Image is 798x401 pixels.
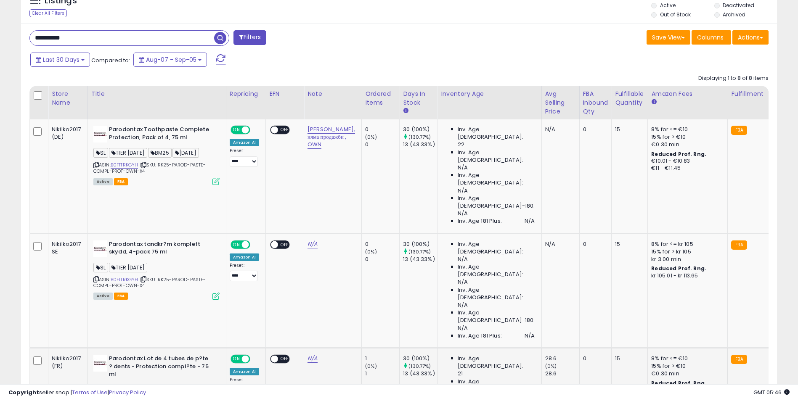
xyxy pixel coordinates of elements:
[231,241,242,248] span: ON
[52,240,81,256] div: Nikilko2017 SE
[651,355,721,362] div: 8% for <= €10
[278,127,292,134] span: OFF
[308,240,318,248] a: N/A
[731,90,765,98] div: Fulfillment
[93,355,107,372] img: 31Q7NM1+MjL._SL40_.jpg
[651,256,721,263] div: kr 3.00 min
[365,256,399,263] div: 0
[651,240,721,248] div: 8% for <= kr 105
[146,55,196,64] span: Aug-07 - Sep-05
[231,127,242,134] span: ON
[458,141,464,148] span: 22
[52,355,81,370] div: Nikilko2017 (FR)
[91,90,223,98] div: Title
[615,355,641,362] div: 15
[408,248,431,255] small: (130.77%)
[545,355,579,362] div: 28.6
[249,356,262,363] span: OFF
[230,139,259,146] div: Amazon AI
[651,126,721,133] div: 8% for <= €10
[29,9,67,17] div: Clear All Filters
[52,126,81,141] div: Nikilko2017 (DE)
[583,240,605,248] div: 0
[458,126,535,141] span: Inv. Age [DEMOGRAPHIC_DATA]:
[91,56,130,64] span: Compared to:
[109,148,147,158] span: TIER [DATE]
[692,30,731,45] button: Columns
[458,256,468,263] span: N/A
[651,141,721,148] div: €0.30 min
[111,161,138,169] a: B0F1TRKGYH
[697,33,724,42] span: Columns
[230,263,259,282] div: Preset:
[148,148,172,158] span: BM25
[458,278,468,286] span: N/A
[651,150,706,158] b: Reduced Prof. Rng.
[732,30,769,45] button: Actions
[583,355,605,362] div: 0
[365,363,377,369] small: (0%)
[93,126,220,184] div: ASIN:
[8,388,39,396] strong: Copyright
[458,370,463,377] span: 21
[109,263,147,272] span: TIER [DATE]
[278,241,292,248] span: OFF
[230,253,259,261] div: Amazon AI
[403,355,437,362] div: 30 (100%)
[458,355,535,370] span: Inv. Age [DEMOGRAPHIC_DATA]:
[93,161,206,174] span: | SKU: RK25-PAROD-PASTE-COMPL-PROT-OWN-X4
[458,240,535,256] span: Inv. Age [DEMOGRAPHIC_DATA]:
[458,187,468,195] span: N/A
[52,90,84,107] div: Store Name
[545,90,576,116] div: Avg Selling Price
[408,363,431,369] small: (130.77%)
[458,263,535,278] span: Inv. Age [DEMOGRAPHIC_DATA]:
[615,90,644,107] div: Fulfillable Quantity
[93,293,113,300] span: All listings currently available for purchase on Amazon
[651,265,706,272] b: Reduced Prof. Rng.
[723,2,754,9] label: Deactivated
[545,240,573,248] div: N/A
[365,126,399,133] div: 0
[615,126,641,133] div: 15
[111,276,138,283] a: B0F1TRKGYH
[723,11,745,18] label: Archived
[8,389,146,397] div: seller snap | |
[93,276,206,289] span: | SKU: RK25-PAROD-PASTE-COMPL-PROT-OWN-X4
[403,107,408,115] small: Days In Stock.
[403,240,437,248] div: 30 (100%)
[403,126,437,133] div: 30 (100%)
[458,210,468,217] span: N/A
[403,256,437,263] div: 13 (43.33%)
[458,217,502,225] span: Inv. Age 181 Plus:
[545,370,579,377] div: 28.6
[249,127,262,134] span: OFF
[114,293,128,300] span: FBA
[458,301,468,309] span: N/A
[651,362,721,370] div: 15% for > €10
[660,11,691,18] label: Out of Stock
[109,388,146,396] a: Privacy Policy
[43,55,80,64] span: Last 30 Days
[233,30,266,45] button: Filters
[651,370,721,377] div: €0.30 min
[365,248,377,255] small: (0%)
[308,90,358,98] div: Note
[109,240,211,258] b: Parodontax tandkr?m komplett skydd, 4-pack 75 ml
[731,355,747,364] small: FBA
[93,178,113,185] span: All listings currently available for purchase on Amazon
[731,126,747,135] small: FBA
[114,178,128,185] span: FBA
[249,241,262,248] span: OFF
[308,125,355,149] a: [PERSON_NAME], няма продажби , OWN
[458,332,502,340] span: Inv. Age 181 Plus:
[308,354,318,363] a: N/A
[458,309,535,324] span: Inv. Age [DEMOGRAPHIC_DATA]-180:
[583,90,608,116] div: FBA inbound Qty
[230,90,262,98] div: Repricing
[278,356,292,363] span: OFF
[545,363,557,369] small: (0%)
[403,141,437,148] div: 13 (43.33%)
[172,148,199,158] span: [DATE]
[458,171,535,187] span: Inv. Age [DEMOGRAPHIC_DATA]:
